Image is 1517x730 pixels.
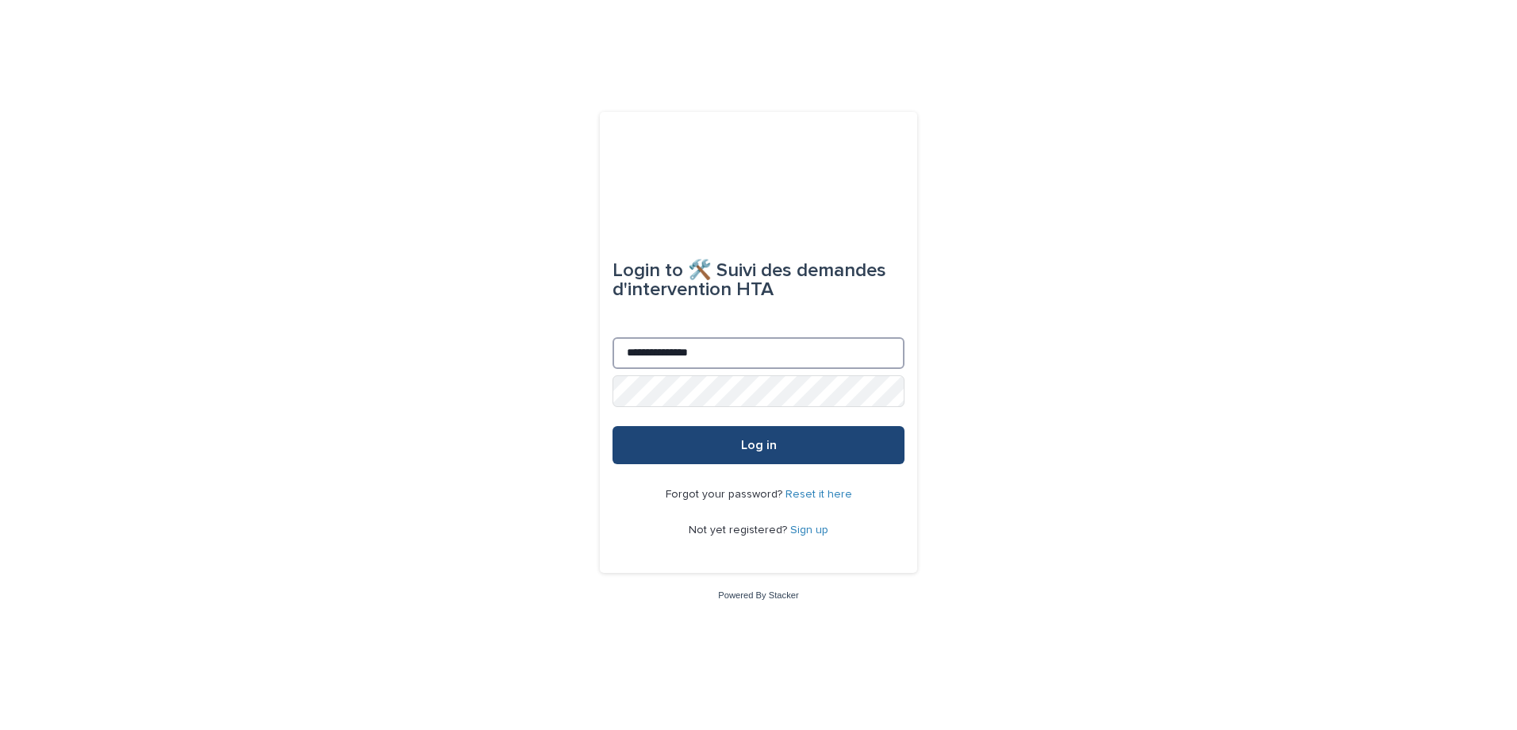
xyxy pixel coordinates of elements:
[666,489,785,500] span: Forgot your password?
[741,439,777,451] span: Log in
[652,150,865,198] img: EFlGaIRiOEbp5xoNxufA
[613,248,904,312] div: 🛠️ Suivi des demandes d'intervention HTA
[613,261,683,280] span: Login to
[613,426,904,464] button: Log in
[718,590,798,600] a: Powered By Stacker
[689,524,790,536] span: Not yet registered?
[790,524,828,536] a: Sign up
[785,489,852,500] a: Reset it here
